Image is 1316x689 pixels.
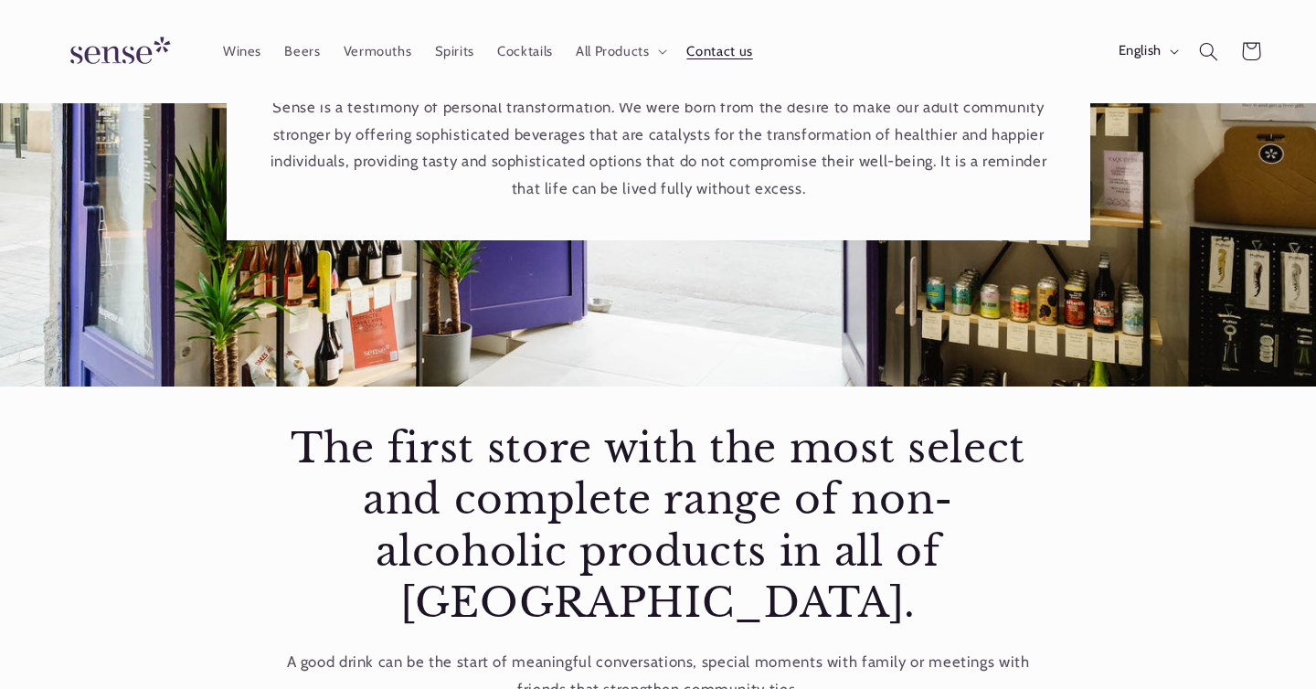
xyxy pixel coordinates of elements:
[435,43,474,60] span: Spirits
[423,31,486,71] a: Spirits
[344,43,412,60] span: Vermouths
[564,31,675,71] summary: All Products
[1107,33,1187,69] button: English
[48,26,186,78] img: Sense
[675,31,765,71] a: Contact us
[223,43,261,60] span: Wines
[260,94,1056,202] p: Sense is a testimony of personal transformation. We were born from the desire to make our adult c...
[211,31,272,71] a: Wines
[1187,30,1229,72] summary: Search
[284,423,1033,630] h2: The first store with the most select and complete range of non-alcoholic products in all of [GEOG...
[1119,42,1162,62] span: English
[486,31,565,71] a: Cocktails
[332,31,423,71] a: Vermouths
[686,43,752,60] span: Contact us
[41,18,193,85] a: Sense
[576,43,650,60] span: All Products
[497,43,553,60] span: Cocktails
[284,43,320,60] span: Beers
[273,31,332,71] a: Beers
